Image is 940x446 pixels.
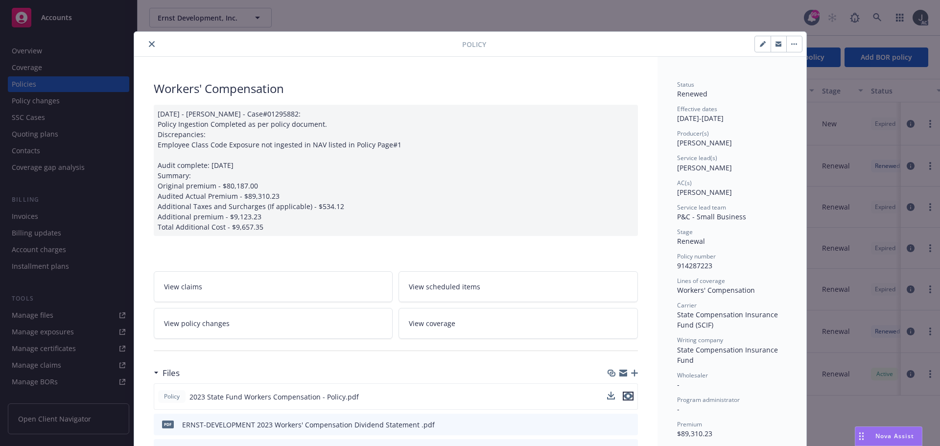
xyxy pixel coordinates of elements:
span: Lines of coverage [677,277,725,285]
span: $89,310.23 [677,429,712,438]
a: View claims [154,271,393,302]
a: View scheduled items [399,271,638,302]
a: View policy changes [154,308,393,339]
span: Renewal [677,236,705,246]
span: Wholesaler [677,371,708,379]
span: Carrier [677,301,697,309]
a: View coverage [399,308,638,339]
span: Producer(s) [677,129,709,138]
span: [PERSON_NAME] [677,138,732,147]
span: Status [677,80,694,89]
div: [DATE] - [DATE] [677,105,787,123]
span: View scheduled items [409,282,480,292]
span: View coverage [409,318,455,329]
div: Files [154,367,180,379]
span: Effective dates [677,105,717,113]
button: preview file [625,420,634,430]
button: Nova Assist [855,426,922,446]
div: Workers' Compensation [154,80,638,97]
span: Policy [462,39,486,49]
button: preview file [623,392,634,400]
span: [PERSON_NAME] [677,163,732,172]
span: Program administrator [677,396,740,404]
span: AC(s) [677,179,692,187]
span: Premium [677,420,702,428]
h3: Files [163,367,180,379]
span: Stage [677,228,693,236]
span: View claims [164,282,202,292]
span: pdf [162,421,174,428]
span: Writing company [677,336,723,344]
div: [DATE] - [PERSON_NAME] - Case#01295882: Policy Ingestion Completed as per policy document. Discre... [154,105,638,236]
span: State Compensation Insurance Fund (SCIF) [677,310,780,329]
span: View policy changes [164,318,230,329]
span: - [677,380,680,389]
span: State Compensation Insurance Fund [677,345,780,365]
button: download file [607,392,615,402]
span: 2023 State Fund Workers Compensation - Policy.pdf [189,392,359,402]
div: ERNST-DEVELOPMENT 2023 Workers' Compensation Dividend Statement .pdf [182,420,435,430]
button: preview file [623,392,634,402]
span: 914287223 [677,261,712,270]
span: Renewed [677,89,707,98]
span: Policy number [677,252,716,260]
span: Service lead(s) [677,154,717,162]
span: Policy [162,392,182,401]
span: - [677,404,680,414]
span: Workers' Compensation [677,285,755,295]
span: [PERSON_NAME] [677,188,732,197]
span: Service lead team [677,203,726,211]
span: Nova Assist [875,432,914,440]
button: download file [607,392,615,399]
div: Drag to move [855,427,868,446]
button: download file [610,420,617,430]
span: P&C - Small Business [677,212,746,221]
button: close [146,38,158,50]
